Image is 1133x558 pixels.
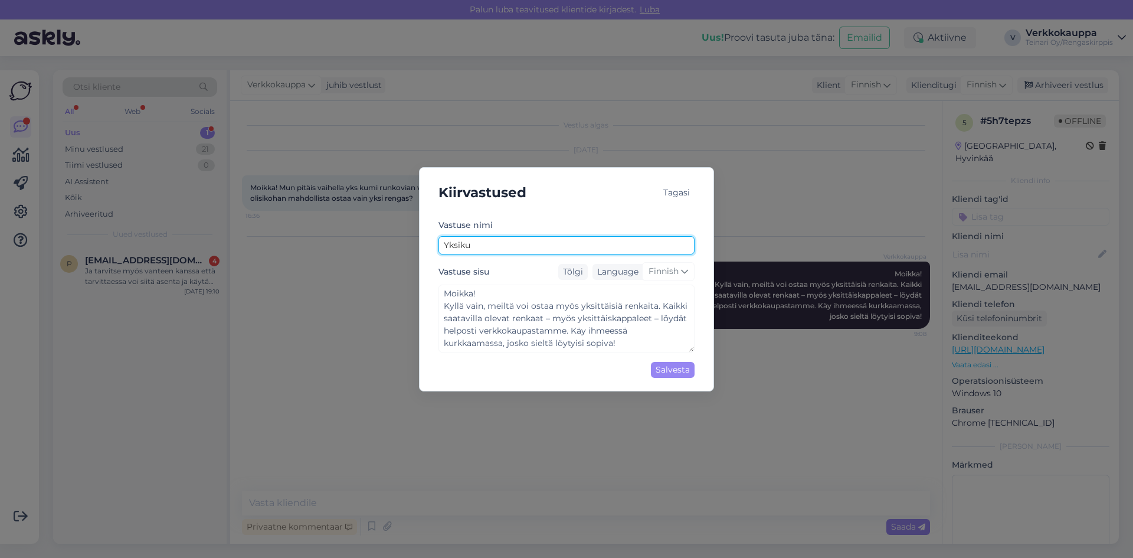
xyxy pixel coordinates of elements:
label: Vastuse nimi [438,219,493,231]
textarea: Moikka! Kyllä vain, meiltä voi ostaa myös yksittäisiä renkaita. Kaikki saatavilla olevat renkaat ... [438,285,695,353]
span: Finnish [649,265,679,278]
input: Lisa vastuse nimi [438,236,695,254]
div: Tõlgi [558,264,588,280]
div: Salvesta [651,362,695,378]
label: Vastuse sisu [438,266,489,278]
h5: Kiirvastused [438,182,526,204]
div: Tagasi [659,185,695,201]
div: Language [592,266,638,278]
